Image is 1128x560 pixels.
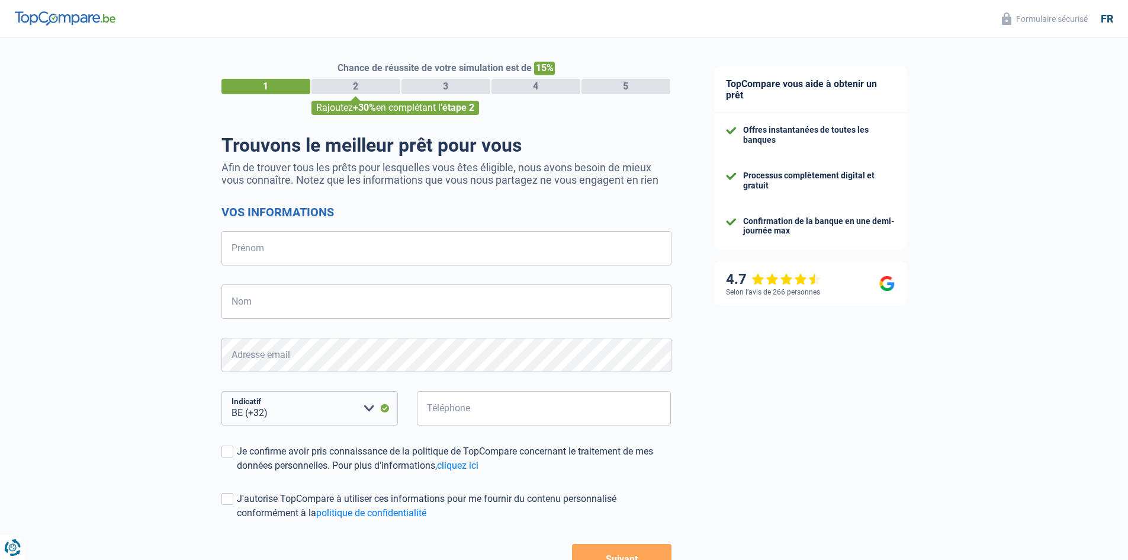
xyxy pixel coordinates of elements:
[995,9,1095,28] button: Formulaire sécurisé
[743,125,895,145] div: Offres instantanées de toutes les banques
[581,79,670,94] div: 5
[221,134,671,156] h1: Trouvons le meilleur prêt pour vous
[491,79,580,94] div: 4
[1101,12,1113,25] div: fr
[311,79,400,94] div: 2
[353,102,376,113] span: +30%
[338,62,532,73] span: Chance de réussite de votre simulation est de
[237,444,671,473] div: Je confirme avoir pris connaissance de la politique de TopCompare concernant le traitement de mes...
[437,460,478,471] a: cliquez ici
[221,161,671,186] p: Afin de trouver tous les prêts pour lesquelles vous êtes éligible, nous avons besoin de mieux vou...
[726,271,821,288] div: 4.7
[714,66,907,113] div: TopCompare vous aide à obtenir un prêt
[221,79,310,94] div: 1
[221,205,671,219] h2: Vos informations
[316,507,426,519] a: politique de confidentialité
[237,492,671,520] div: J'autorise TopCompare à utiliser ces informations pour me fournir du contenu personnalisé conform...
[311,101,479,115] div: Rajoutez en complétant l'
[15,11,115,25] img: TopCompare Logo
[401,79,490,94] div: 3
[743,171,895,191] div: Processus complètement digital et gratuit
[442,102,474,113] span: étape 2
[417,391,671,425] input: 401020304
[534,62,555,75] span: 15%
[743,216,895,236] div: Confirmation de la banque en une demi-journée max
[726,288,820,296] div: Selon l’avis de 266 personnes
